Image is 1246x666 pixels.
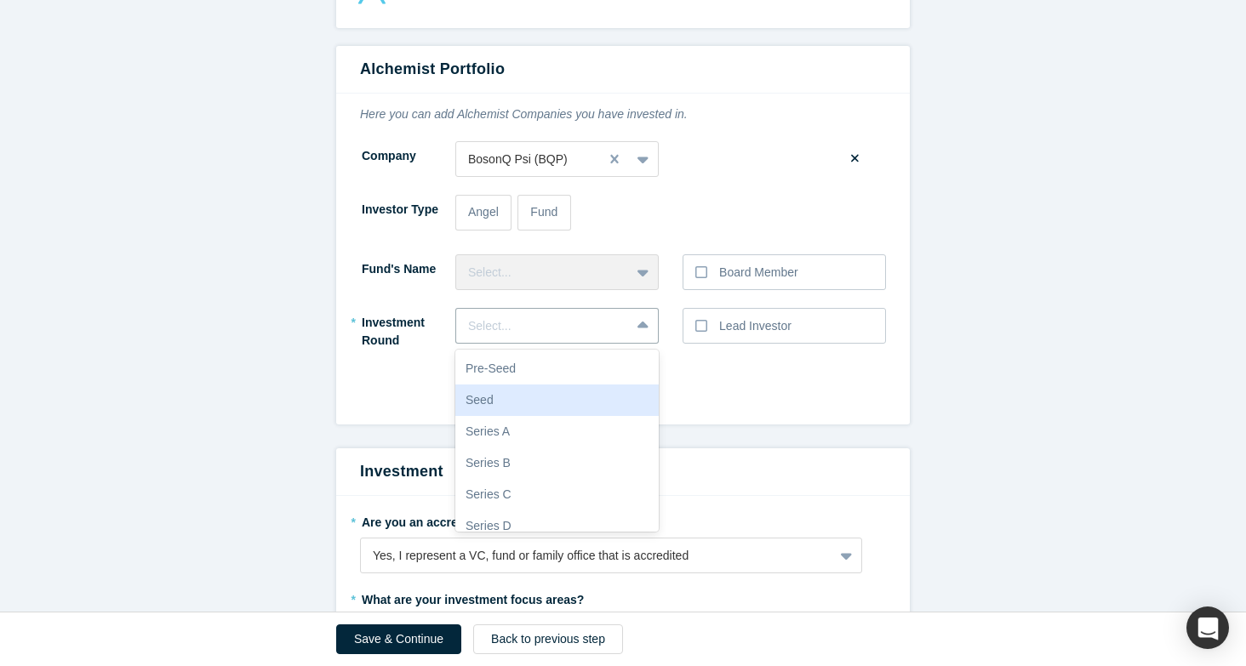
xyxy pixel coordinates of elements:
label: Company [360,141,455,171]
span: Angel [468,205,499,219]
div: Series B [455,447,659,479]
label: Fund's Name [360,254,455,284]
div: Series D [455,510,659,542]
label: Are you an accredited investor? [360,508,886,532]
span: Fund [530,205,557,219]
h3: Investment [360,460,886,483]
label: Investor Type [360,195,455,231]
div: Lead Investor [719,317,792,335]
label: What are your investment focus areas? [360,585,886,609]
p: Here you can add Alchemist Companies you have invested in. [360,105,886,123]
div: Yes, I represent a VC, fund or family office that is accredited [373,547,821,565]
button: Back to previous step [473,624,623,654]
div: Series C [455,479,659,510]
label: Investment Round [360,308,455,350]
h3: Alchemist Portfolio [360,58,886,81]
div: Pre-Seed [455,353,659,384]
div: Series A [455,416,659,447]
div: Board Member [719,264,798,282]
button: Save & Continue [336,624,461,654]
div: Seed [455,384,659,416]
